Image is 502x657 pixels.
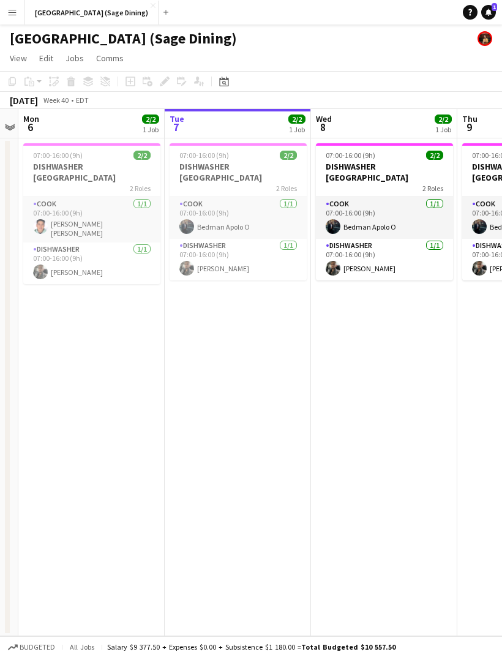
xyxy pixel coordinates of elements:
[316,239,453,280] app-card-role: DISHWASHER1/107:00-16:00 (9h)[PERSON_NAME]
[435,125,451,134] div: 1 Job
[168,120,184,134] span: 7
[66,53,84,64] span: Jobs
[143,125,159,134] div: 1 Job
[133,151,151,160] span: 2/2
[5,50,32,66] a: View
[280,151,297,160] span: 2/2
[91,50,129,66] a: Comms
[96,53,124,64] span: Comms
[23,197,160,242] app-card-role: COOK1/107:00-16:00 (9h)[PERSON_NAME] [PERSON_NAME]
[170,239,307,280] app-card-role: DISHWASHER1/107:00-16:00 (9h)[PERSON_NAME]
[170,113,184,124] span: Tue
[316,197,453,239] app-card-role: COOK1/107:00-16:00 (9h)Bedman Apolo O
[422,184,443,193] span: 2 Roles
[20,643,55,651] span: Budgeted
[33,151,83,160] span: 07:00-16:00 (9h)
[76,96,89,105] div: EDT
[276,184,297,193] span: 2 Roles
[39,53,53,64] span: Edit
[107,642,395,651] div: Salary $9 377.50 + Expenses $0.00 + Subsistence $1 180.00 =
[289,125,305,134] div: 1 Job
[426,151,443,160] span: 2/2
[462,113,478,124] span: Thu
[435,115,452,124] span: 2/2
[130,184,151,193] span: 2 Roles
[492,3,497,11] span: 1
[179,151,229,160] span: 07:00-16:00 (9h)
[6,640,57,654] button: Budgeted
[326,151,375,160] span: 07:00-16:00 (9h)
[61,50,89,66] a: Jobs
[316,113,332,124] span: Wed
[316,143,453,280] app-job-card: 07:00-16:00 (9h)2/2DISHWASHER [GEOGRAPHIC_DATA]2 RolesCOOK1/107:00-16:00 (9h)Bedman Apolo ODISHWA...
[170,143,307,280] app-job-card: 07:00-16:00 (9h)2/2DISHWASHER [GEOGRAPHIC_DATA]2 RolesCOOK1/107:00-16:00 (9h)Bedman Apolo ODISHWA...
[34,50,58,66] a: Edit
[478,31,492,46] app-user-avatar: Yani Salas
[10,29,237,48] h1: [GEOGRAPHIC_DATA] (Sage Dining)
[316,161,453,183] h3: DISHWASHER [GEOGRAPHIC_DATA]
[314,120,332,134] span: 8
[170,161,307,183] h3: DISHWASHER [GEOGRAPHIC_DATA]
[288,115,305,124] span: 2/2
[23,113,39,124] span: Mon
[170,197,307,239] app-card-role: COOK1/107:00-16:00 (9h)Bedman Apolo O
[67,642,97,651] span: All jobs
[481,5,496,20] a: 1
[23,161,160,183] h3: DISHWASHER [GEOGRAPHIC_DATA]
[23,242,160,284] app-card-role: DISHWASHER1/107:00-16:00 (9h)[PERSON_NAME]
[460,120,478,134] span: 9
[10,94,38,107] div: [DATE]
[21,120,39,134] span: 6
[142,115,159,124] span: 2/2
[40,96,71,105] span: Week 40
[25,1,159,24] button: [GEOGRAPHIC_DATA] (Sage Dining)
[301,642,395,651] span: Total Budgeted $10 557.50
[23,143,160,284] app-job-card: 07:00-16:00 (9h)2/2DISHWASHER [GEOGRAPHIC_DATA]2 RolesCOOK1/107:00-16:00 (9h)[PERSON_NAME] [PERSO...
[10,53,27,64] span: View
